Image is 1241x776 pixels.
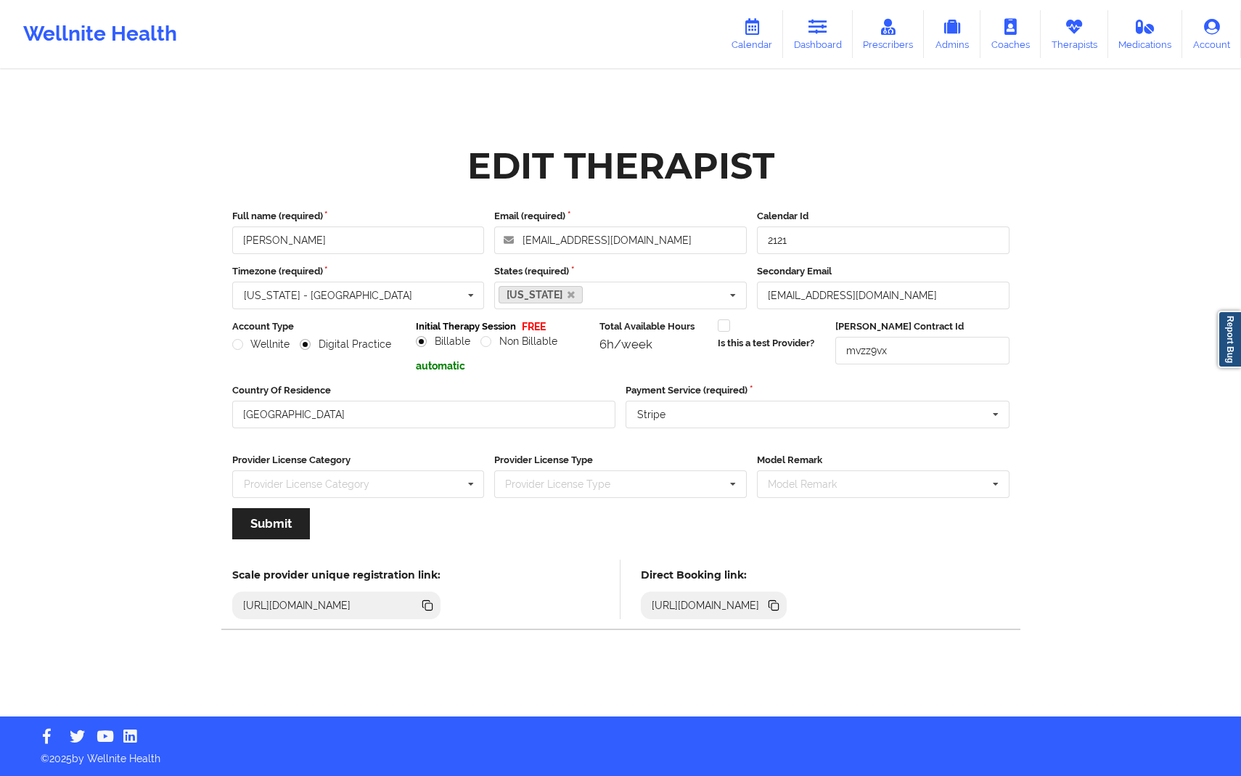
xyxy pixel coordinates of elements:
[416,335,470,348] label: Billable
[764,476,858,493] div: Model Remark
[757,453,1009,467] label: Model Remark
[232,319,406,334] label: Account Type
[237,598,357,613] div: [URL][DOMAIN_NAME]
[232,568,441,581] h5: Scale provider unique registration link:
[757,282,1009,309] input: Email
[501,476,631,493] div: Provider License Type
[637,409,665,420] div: Stripe
[244,479,369,489] div: Provider License Category
[232,383,616,398] label: Country Of Residence
[835,337,1009,364] input: Deel Contract Id
[853,10,925,58] a: Prescribers
[416,319,516,334] label: Initial Therapy Session
[467,143,774,189] div: Edit Therapist
[494,264,747,279] label: States (required)
[416,359,589,373] p: automatic
[232,338,290,351] label: Wellnite
[244,290,412,301] div: [US_STATE] - [GEOGRAPHIC_DATA]
[232,209,485,224] label: Full name (required)
[499,286,583,303] a: [US_STATE]
[1041,10,1108,58] a: Therapists
[1108,10,1183,58] a: Medications
[522,319,546,334] p: FREE
[757,226,1009,254] input: Calendar Id
[494,453,747,467] label: Provider License Type
[494,226,747,254] input: Email address
[300,338,391,351] label: Digital Practice
[641,568,787,581] h5: Direct Booking link:
[232,453,485,467] label: Provider License Category
[626,383,1009,398] label: Payment Service (required)
[980,10,1041,58] a: Coaches
[599,319,707,334] label: Total Available Hours
[494,209,747,224] label: Email (required)
[480,335,557,348] label: Non Billable
[30,741,1211,766] p: © 2025 by Wellnite Health
[757,209,1009,224] label: Calendar Id
[1218,311,1241,368] a: Report Bug
[599,337,707,351] div: 6h/week
[1182,10,1241,58] a: Account
[835,319,1009,334] label: [PERSON_NAME] Contract Id
[924,10,980,58] a: Admins
[232,264,485,279] label: Timezone (required)
[232,226,485,254] input: Full name
[232,508,310,539] button: Submit
[783,10,853,58] a: Dashboard
[721,10,783,58] a: Calendar
[718,336,814,351] label: Is this a test Provider?
[646,598,766,613] div: [URL][DOMAIN_NAME]
[757,264,1009,279] label: Secondary Email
